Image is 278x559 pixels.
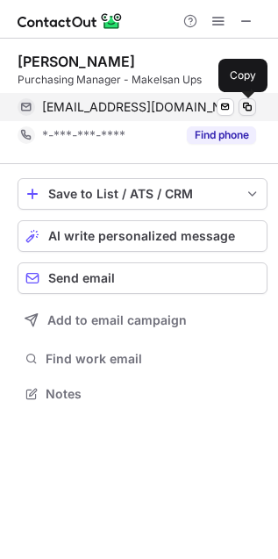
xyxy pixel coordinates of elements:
span: [EMAIL_ADDRESS][DOMAIN_NAME] [42,99,237,115]
button: Notes [18,382,267,406]
div: [PERSON_NAME] [18,53,135,70]
img: ContactOut v5.3.10 [18,11,123,32]
button: Find work email [18,347,267,371]
button: save-profile-one-click [18,178,267,210]
button: Send email [18,262,267,294]
span: Notes [46,386,260,402]
button: Add to email campaign [18,305,267,336]
button: AI write personalized message [18,220,267,252]
div: Save to List / ATS / CRM [48,187,237,201]
span: Send email [48,271,115,285]
button: Reveal Button [187,126,256,144]
span: Add to email campaign [47,313,187,327]
div: Purchasing Manager - Makelsan Ups [18,72,267,88]
span: Find work email [46,351,260,367]
span: AI write personalized message [48,229,235,243]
